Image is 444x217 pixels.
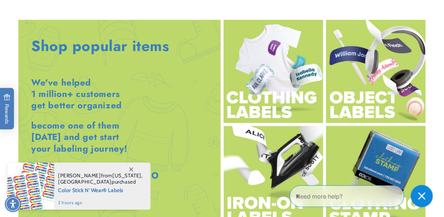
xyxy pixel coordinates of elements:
img: Objects label options [326,20,426,123]
span: 2 hours ago [58,199,143,206]
span: from , purchased [58,173,143,185]
div: Accessibility Menu [5,196,21,212]
iframe: Sign Up via Text for Offers [6,158,93,180]
iframe: Gorgias Floating Chat [290,182,437,210]
span: Rewards [4,94,11,124]
span: [US_STATE] [112,172,141,179]
span: Color Stick N' Wear® Labels [58,185,143,194]
strong: become one of them [DATE] and get start your labeling journey! - [31,119,127,182]
strong: We've helped 1 million+ customers get better organized [31,76,122,112]
img: Clothing label options [224,20,323,123]
h2: Shop popular items [31,36,169,55]
span: [GEOGRAPHIC_DATA] [58,178,112,185]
